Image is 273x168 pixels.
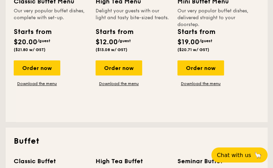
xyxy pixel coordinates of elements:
div: Starts from [14,27,48,37]
div: Starts from [177,27,215,37]
span: 🦙 [254,151,262,159]
span: $20.00 [14,38,37,46]
span: ($13.08 w/ GST) [96,47,127,52]
div: High Tea Buffet [96,156,169,166]
span: /guest [37,38,50,43]
div: Starts from [96,27,129,37]
span: /guest [199,38,212,43]
span: ($21.80 w/ GST) [14,47,46,52]
div: Our very popular buffet dishes, complete with set-up. [14,8,87,21]
a: Download the menu [177,81,224,86]
a: Download the menu [14,81,60,86]
div: Delight your guests with our light and tasty bite-sized treats. [96,8,169,21]
div: Seminar Buffet [177,156,258,166]
div: Order now [177,60,224,75]
span: Chat with us [217,152,251,158]
div: Order now [96,60,142,75]
div: Classic Buffet [14,156,87,166]
h2: Buffet [14,136,259,147]
div: Our very popular buffet dishes, delivered straight to your doorstep. [177,8,258,21]
span: ($20.71 w/ GST) [177,47,209,52]
span: /guest [118,38,131,43]
div: Order now [14,60,60,75]
a: Download the menu [96,81,142,86]
button: Chat with us🦙 [211,147,268,163]
span: $12.00 [96,38,118,46]
span: $19.00 [177,38,199,46]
